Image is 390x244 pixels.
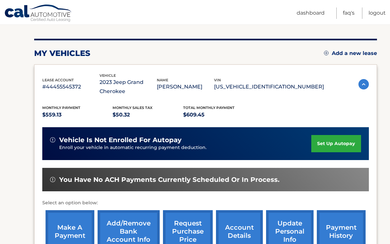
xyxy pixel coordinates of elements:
p: $50.32 [113,110,183,119]
p: $609.45 [183,110,254,119]
a: Add a new lease [324,50,377,57]
img: alert-white.svg [50,137,55,142]
span: Total Monthly Payment [183,105,235,110]
a: Dashboard [297,7,325,19]
a: set up autopay [311,135,361,152]
p: [US_VEHICLE_IDENTIFICATION_NUMBER] [214,82,324,91]
img: add.svg [324,51,329,55]
img: alert-white.svg [50,177,55,182]
span: vin [214,78,221,82]
span: vehicle is not enrolled for autopay [59,136,182,144]
p: Select an option below: [42,199,369,207]
span: name [157,78,168,82]
h2: my vehicles [34,48,90,58]
span: vehicle [100,73,116,78]
p: $559.13 [42,110,113,119]
p: #44455545372 [42,82,100,91]
p: [PERSON_NAME] [157,82,214,91]
span: You have no ACH payments currently scheduled or in process. [59,176,279,184]
span: lease account [42,78,74,82]
p: Enroll your vehicle in automatic recurring payment deduction. [59,144,312,151]
img: accordion-active.svg [358,79,369,89]
span: Monthly Payment [42,105,80,110]
a: Cal Automotive [4,4,73,23]
span: Monthly sales Tax [113,105,153,110]
a: FAQ's [343,7,355,19]
a: Logout [369,7,386,19]
p: 2023 Jeep Grand Cherokee [100,78,157,96]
